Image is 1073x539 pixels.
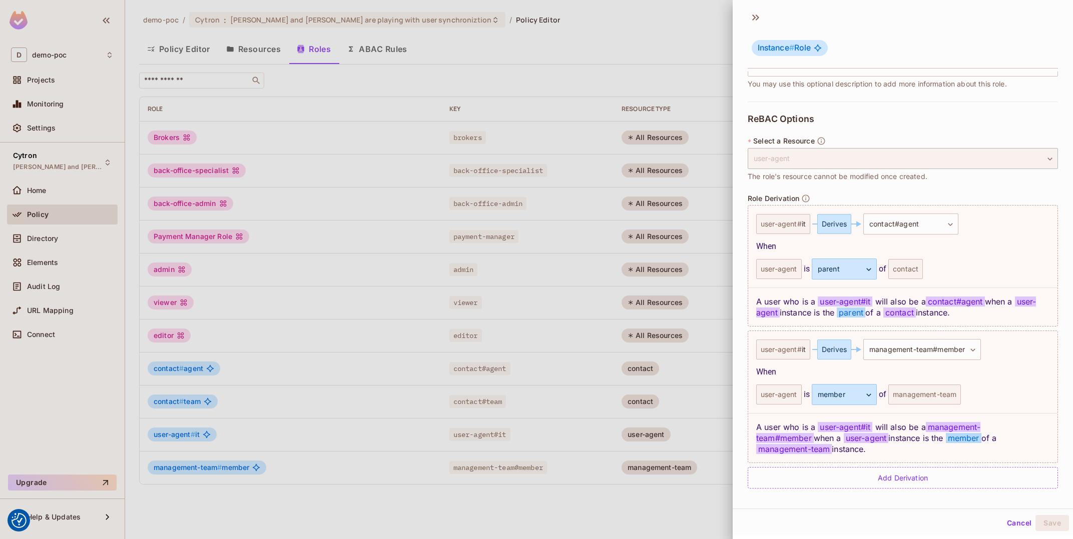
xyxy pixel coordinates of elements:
span: Role Derivation [748,194,799,202]
div: contact [888,259,923,279]
span: Instance [758,43,794,52]
span: parent [837,307,865,317]
span: member [937,345,965,353]
span: management-team#member [756,422,980,443]
span: management-team [756,444,832,454]
div: user-agent [748,148,1058,169]
span: contact [883,307,916,317]
span: Select a Resource [753,137,815,145]
span: management-team # [869,341,965,357]
span: contact # [869,216,919,232]
span: user-agent # it [818,296,872,306]
div: user-agent # [756,214,810,234]
span: You may use this optional description to add more information about this role. [748,78,1007,89]
img: Revisit consent button [12,513,27,528]
div: parent [812,258,877,279]
span: member [946,433,981,443]
div: Derives [817,339,851,359]
span: it [802,345,806,353]
div: is of [756,384,1049,405]
div: When [756,240,1049,252]
span: # [789,43,794,52]
div: member [812,384,877,405]
span: Role [758,43,811,53]
div: A user who is a will also be a when a instance is the of a instance. [748,287,1057,326]
span: user-agent [756,296,1036,317]
span: ReBAC Options [748,114,814,124]
span: it [802,220,806,228]
span: agent [899,219,919,228]
div: user-agent [756,384,802,404]
span: contact#agent [926,296,985,306]
span: user-agent [844,433,889,443]
div: user-agent [756,259,802,279]
span: The role's resource cannot be modified once created. [748,171,927,182]
span: user-agent # it [818,422,872,432]
button: Consent Preferences [12,513,27,528]
div: management-team [888,384,961,404]
div: Add Derivation [748,467,1058,488]
div: is of [756,258,1049,279]
div: user-agent # [756,339,810,359]
div: When [756,366,1049,378]
button: Save [1035,515,1069,531]
div: A user who is a will also be a when a instance is the of a instance. [748,413,1057,462]
div: Derives [817,214,851,234]
button: Cancel [1003,515,1035,531]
